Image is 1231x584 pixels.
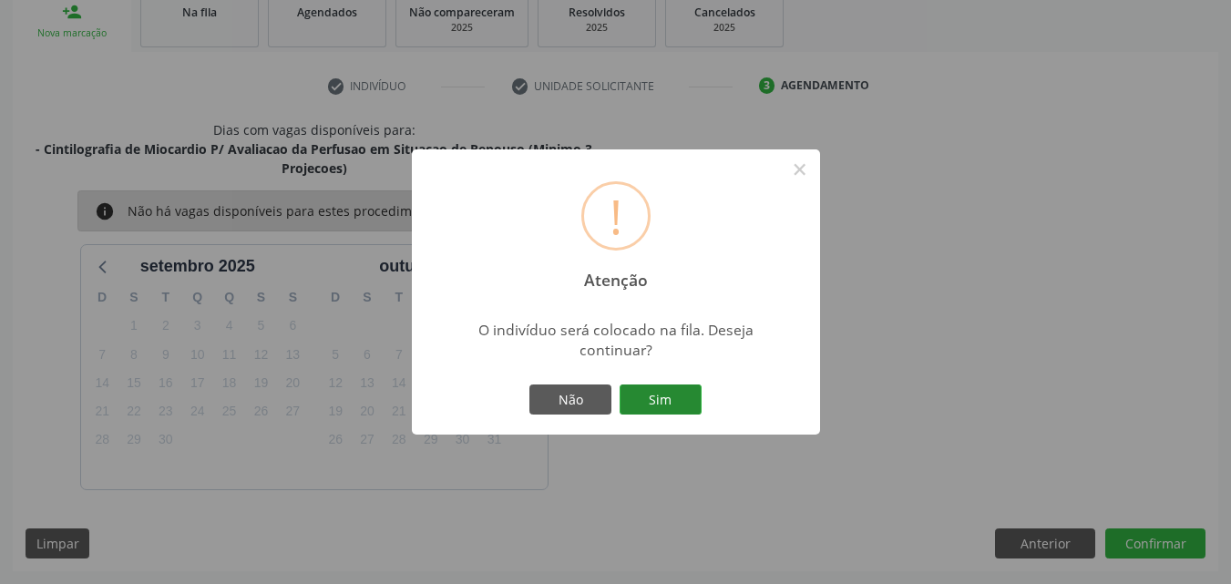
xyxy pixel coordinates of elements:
[529,384,611,415] button: Não
[785,154,816,185] button: Close this dialog
[620,384,702,415] button: Sim
[610,184,622,248] div: !
[455,320,776,360] div: O indivíduo será colocado na fila. Deseja continuar?
[568,258,663,290] h2: Atenção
